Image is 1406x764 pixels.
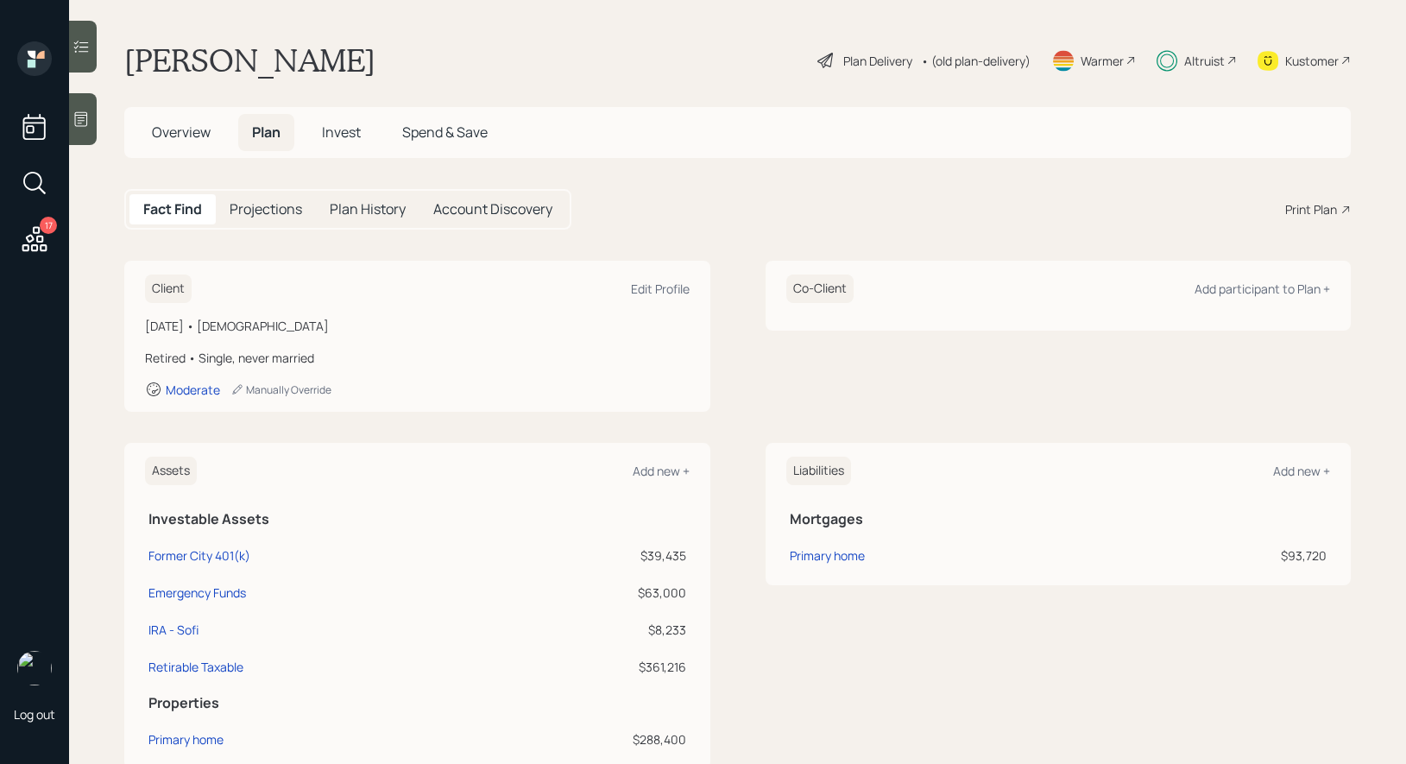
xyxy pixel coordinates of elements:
div: Log out [14,706,55,723]
img: treva-nostdahl-headshot.png [17,651,52,685]
div: Add new + [1273,463,1330,479]
h5: Investable Assets [148,511,686,527]
span: Plan [252,123,281,142]
h6: Co-Client [786,275,854,303]
h5: Mortgages [790,511,1327,527]
div: $8,233 [498,621,685,639]
div: • (old plan-delivery) [921,52,1031,70]
div: [DATE] • [DEMOGRAPHIC_DATA] [145,317,690,335]
div: Edit Profile [631,281,690,297]
div: Plan Delivery [843,52,912,70]
h5: Projections [230,201,302,218]
div: Primary home [790,546,865,565]
h6: Assets [145,457,197,485]
div: Warmer [1081,52,1124,70]
div: Manually Override [230,382,331,397]
span: Spend & Save [402,123,488,142]
h5: Fact Find [143,201,202,218]
div: Add participant to Plan + [1195,281,1330,297]
div: Print Plan [1285,200,1337,218]
div: Retirable Taxable [148,658,243,676]
div: $93,720 [1120,546,1327,565]
span: Invest [322,123,361,142]
div: Emergency Funds [148,584,246,602]
h6: Liabilities [786,457,851,485]
div: Former City 401(k) [148,546,250,565]
div: IRA - Sofi [148,621,199,639]
h1: [PERSON_NAME] [124,41,375,79]
div: Kustomer [1285,52,1339,70]
span: Overview [152,123,211,142]
div: Retired • Single, never married [145,349,690,367]
div: $361,216 [498,658,685,676]
div: $288,400 [498,730,685,748]
h5: Plan History [330,201,406,218]
h5: Properties [148,695,686,711]
div: $39,435 [498,546,685,565]
div: $63,000 [498,584,685,602]
div: 17 [40,217,57,234]
div: Add new + [633,463,690,479]
h6: Client [145,275,192,303]
div: Altruist [1184,52,1225,70]
div: Primary home [148,730,224,748]
h5: Account Discovery [433,201,552,218]
div: Moderate [166,382,220,398]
